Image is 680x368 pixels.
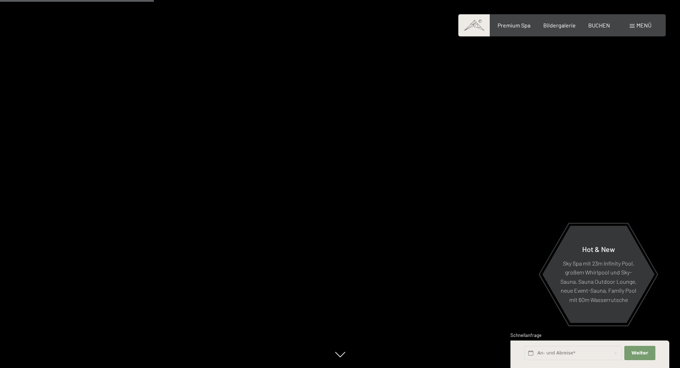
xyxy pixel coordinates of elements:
span: Menü [636,22,651,29]
button: Weiter [624,346,655,361]
a: BUCHEN [588,22,610,29]
span: Schnellanfrage [510,332,542,338]
p: Sky Spa mit 23m Infinity Pool, großem Whirlpool und Sky-Sauna, Sauna Outdoor Lounge, neue Event-S... [560,258,637,304]
a: Bildergalerie [543,22,576,29]
span: Hot & New [582,245,615,253]
a: Hot & New Sky Spa mit 23m Infinity Pool, großem Whirlpool und Sky-Sauna, Sauna Outdoor Lounge, ne... [542,225,655,323]
a: Premium Spa [498,22,530,29]
span: Weiter [631,350,648,356]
